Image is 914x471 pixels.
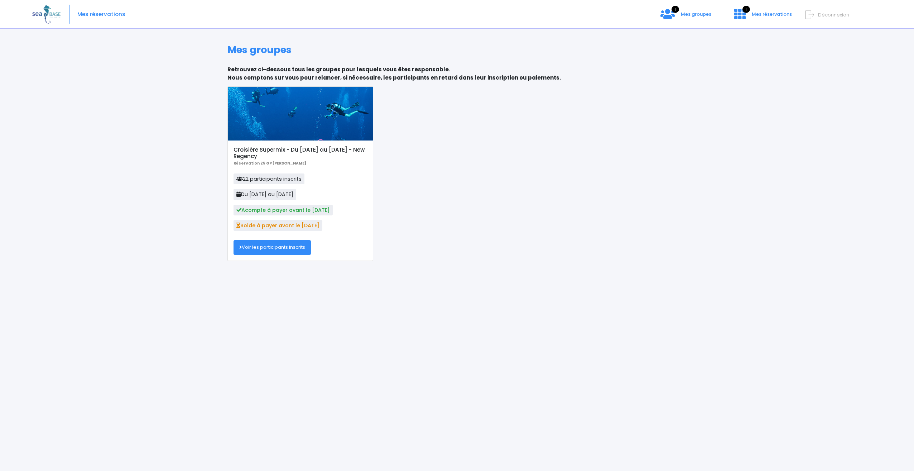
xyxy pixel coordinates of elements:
[655,13,717,20] a: 1 Mes groupes
[234,161,306,166] b: Réservation 25 GP [PERSON_NAME]
[672,6,679,13] span: 1
[752,11,792,18] span: Mes réservations
[227,44,687,56] h1: Mes groupes
[818,11,849,18] span: Déconnexion
[234,220,322,231] span: Solde à payer avant le [DATE]
[234,240,311,254] a: Voir les participants inscrits
[728,13,796,20] a: 1 Mes réservations
[742,6,750,13] span: 1
[234,189,296,200] span: Du [DATE] au [DATE]
[234,205,333,215] span: Acompte à payer avant le [DATE]
[234,173,304,184] span: 22 participants inscrits
[234,147,367,160] h5: Croisière Supermix - Du [DATE] au [DATE] - New Regency
[227,66,687,82] p: Retrouvez ci-dessous tous les groupes pour lesquels vous êtes responsable. Nous comptons sur vous...
[681,11,711,18] span: Mes groupes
